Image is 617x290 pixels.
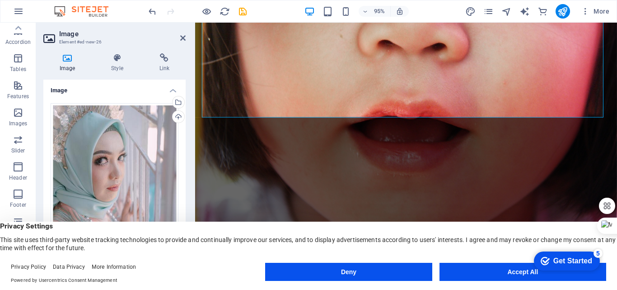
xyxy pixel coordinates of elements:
p: Tables [10,66,26,73]
div: Get Started [27,10,65,18]
i: AI Writer [519,6,530,17]
button: design [465,6,476,17]
button: 95% [359,6,391,17]
button: save [237,6,248,17]
i: On resize automatically adjust zoom level to fit chosen device. [396,7,404,15]
i: Design (Ctrl+Alt+Y) [465,6,476,17]
h4: Image [43,80,186,96]
h4: Style [95,53,143,72]
button: pages [483,6,494,17]
p: Header [9,174,27,181]
p: Features [7,93,29,100]
button: navigator [501,6,512,17]
i: Reload page [220,6,230,17]
span: More [581,7,609,16]
img: Editor Logo [52,6,120,17]
i: Navigator [501,6,512,17]
button: undo [147,6,158,17]
button: reload [219,6,230,17]
p: Footer [10,201,26,209]
i: Pages (Ctrl+Alt+S) [483,6,494,17]
p: Accordion [5,38,31,46]
div: 5 [67,2,76,11]
button: commerce [538,6,548,17]
button: Click here to leave preview mode and continue editing [201,6,212,17]
p: Images [9,120,28,127]
h6: 95% [372,6,387,17]
div: Get Started 5 items remaining, 0% complete [7,5,73,24]
i: Save (Ctrl+S) [238,6,248,17]
h2: Image [59,30,186,38]
button: More [577,4,613,19]
button: publish [556,4,570,19]
h4: Image [43,53,95,72]
i: Publish [557,6,568,17]
i: Commerce [538,6,548,17]
h3: Element #ed-new-26 [59,38,168,46]
h4: Link [143,53,186,72]
button: text_generator [519,6,530,17]
p: Slider [11,147,25,154]
i: Undo: Change image (Ctrl+Z) [147,6,158,17]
